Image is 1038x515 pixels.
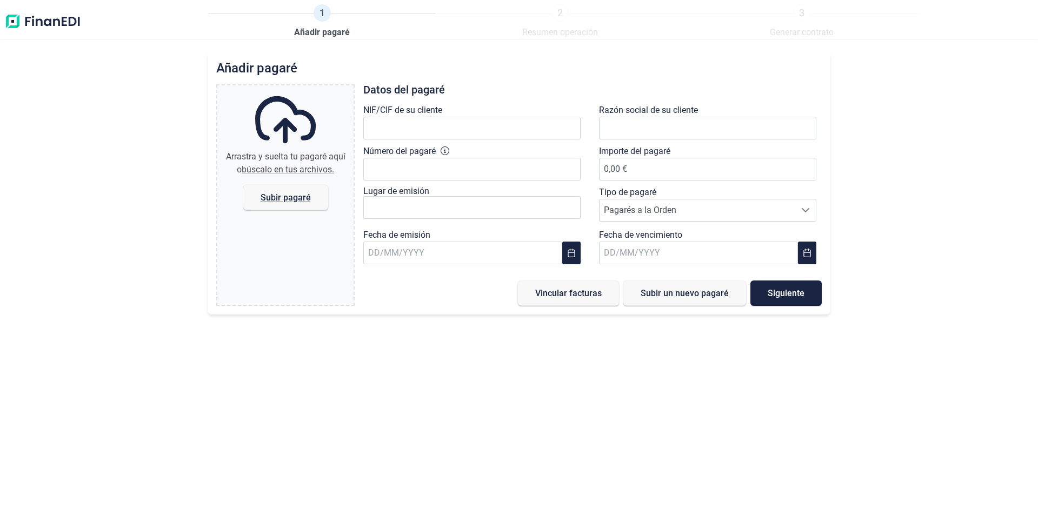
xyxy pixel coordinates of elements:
[641,289,729,297] span: Subir un nuevo pagaré
[4,4,81,39] img: Logo de aplicación
[599,229,682,242] label: Fecha de vencimiento
[261,193,311,202] span: Subir pagaré
[363,186,429,196] label: Lugar de emisión
[294,4,350,39] a: 1Añadir pagaré
[216,61,822,76] h2: Añadir pagaré
[599,104,698,117] label: Razón social de su cliente
[222,150,349,176] div: Arrastra y suelta tu pagaré aquí o
[363,104,442,117] label: NIF/CIF de su cliente
[294,26,350,39] span: Añadir pagaré
[363,145,436,158] label: Número del pagaré
[363,229,430,242] label: Fecha de emisión
[623,280,746,306] button: Subir un nuevo pagaré
[314,4,331,22] span: 1
[562,242,581,264] button: Choose Date
[798,242,816,264] button: Choose Date
[599,186,656,199] label: Tipo de pagaré
[599,242,798,264] input: DD/MM/YYYY
[750,280,822,306] button: Siguiente
[535,289,602,297] span: Vincular facturas
[363,242,562,264] input: DD/MM/YYYY
[518,280,619,306] button: Vincular facturas
[599,145,670,158] label: Importe del pagaré
[242,164,334,175] span: búscalo en tus archivos.
[768,289,804,297] span: Siguiente
[363,84,822,95] h3: Datos del pagaré
[600,199,795,221] span: Pagarés a la Orden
